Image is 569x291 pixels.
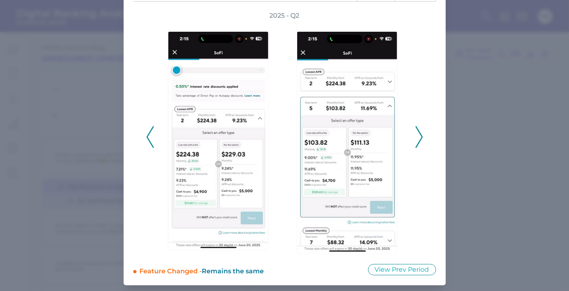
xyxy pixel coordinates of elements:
[202,267,264,275] span: Remains the same
[140,264,357,276] div: Feature Changed -
[168,31,269,250] img: 4622-SoFi-Q2-2025.32.png
[270,11,300,20] h3: 2025 - Q2
[297,31,397,254] img: 2669-SoFi-Q2-2025.png
[368,264,436,275] button: View Prev Period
